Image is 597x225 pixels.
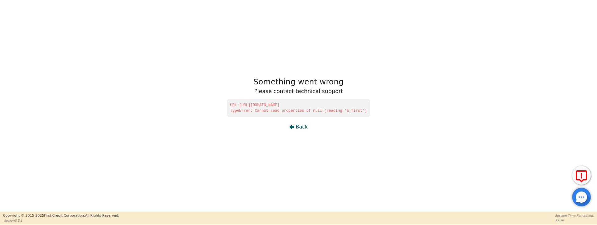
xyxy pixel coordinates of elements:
[230,108,367,114] span: TypeError: Cannot read properties of null (reading 'a_first')
[85,214,119,218] span: All Rights Reserved.
[284,120,313,134] button: Back
[253,77,344,87] h1: Something went wrong
[555,213,594,218] p: Session Time Remaining:
[555,218,594,223] p: 35:36
[230,102,367,108] span: URL: [URL][DOMAIN_NAME]
[296,123,308,131] span: Back
[572,166,591,185] button: Report Error to FCC
[3,218,119,223] p: Version 3.2.1
[3,213,119,218] p: Copyright © 2015- 2025 First Credit Corporation.
[253,88,344,95] h3: Please contact technical support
